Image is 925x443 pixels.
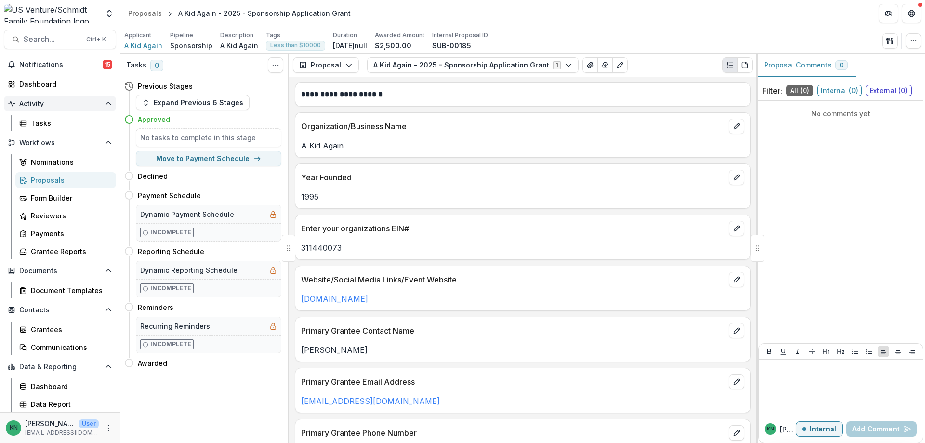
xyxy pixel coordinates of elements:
[15,243,116,259] a: Grantee Reports
[764,346,775,357] button: Bold
[124,6,355,20] nav: breadcrumb
[375,31,424,40] p: Awarded Amount
[756,54,856,77] button: Proposal Comments
[301,140,744,151] p: A Kid Again
[432,40,471,51] p: SUB-00185
[4,135,116,150] button: Open Workflows
[15,396,116,412] a: Data Report
[840,62,844,68] span: 0
[124,6,166,20] a: Proposals
[301,396,440,406] a: [EMAIL_ADDRESS][DOMAIN_NAME]
[4,263,116,279] button: Open Documents
[729,272,744,287] button: edit
[301,223,725,234] p: Enter your organizations EIN#
[170,40,212,51] p: Sponsorship
[806,346,818,357] button: Strike
[103,4,116,23] button: Open entity switcher
[31,175,108,185] div: Proposals
[817,85,862,96] span: Internal ( 0 )
[722,57,738,73] button: Plaintext view
[15,226,116,242] a: Payments
[31,211,108,221] div: Reviewers
[31,157,108,167] div: Nominations
[15,190,116,206] a: Form Builder
[301,172,725,183] p: Year Founded
[31,285,108,295] div: Document Templates
[301,242,744,254] p: 311440073
[19,100,101,108] span: Activity
[4,96,116,111] button: Open Activity
[124,31,151,40] p: Applicant
[19,139,101,147] span: Workflows
[19,79,108,89] div: Dashboard
[15,322,116,337] a: Grantees
[293,57,359,73] button: Proposal
[25,429,99,437] p: [EMAIL_ADDRESS][DOMAIN_NAME]
[15,282,116,298] a: Document Templates
[31,399,108,409] div: Data Report
[333,40,367,51] p: [DATE]null
[333,31,357,40] p: Duration
[4,4,99,23] img: US Venture/Schmidt Family Foundation logo
[301,274,725,285] p: Website/Social Media Links/Event Website
[25,418,75,429] p: [PERSON_NAME]
[820,346,832,357] button: Heading 1
[612,57,628,73] button: Edit as form
[301,427,725,439] p: Primary Grantee Phone Number
[128,8,162,18] div: Proposals
[270,42,321,49] span: Less than $10000
[31,118,108,128] div: Tasks
[375,40,411,51] p: $2,500.00
[4,57,116,72] button: Notifications15
[729,119,744,134] button: edit
[849,346,861,357] button: Bullet List
[4,76,116,92] a: Dashboard
[301,294,368,304] a: [DOMAIN_NAME]
[780,424,796,434] p: [PERSON_NAME]
[879,4,898,23] button: Partners
[15,339,116,355] a: Communications
[4,359,116,375] button: Open Data & Reporting
[31,193,108,203] div: Form Builder
[79,419,99,428] p: User
[367,57,579,73] button: A Kid Again - 2025 - Sponsorship Application Grant1
[301,325,725,336] p: Primary Grantee Contact Name
[31,342,108,352] div: Communications
[31,324,108,335] div: Grantees
[729,323,744,338] button: edit
[19,363,101,371] span: Data & Reporting
[19,306,101,314] span: Contacts
[24,35,80,44] span: Search...
[866,85,912,96] span: External ( 0 )
[892,346,904,357] button: Align Center
[170,31,193,40] p: Pipeline
[792,346,804,357] button: Italicize
[796,421,843,437] button: Internal
[15,115,116,131] a: Tasks
[810,425,836,433] p: Internal
[84,34,108,45] div: Ctrl + K
[301,376,725,388] p: Primary Grantee Email Address
[103,60,112,69] span: 15
[220,40,258,51] p: A Kid Again
[31,246,108,256] div: Grantee Reports
[301,191,744,202] p: 1995
[15,154,116,170] a: Nominations
[835,346,846,357] button: Heading 2
[103,422,114,434] button: More
[15,172,116,188] a: Proposals
[762,108,919,119] p: No comments yet
[863,346,875,357] button: Ordered List
[124,40,162,51] a: A Kid Again
[266,31,280,40] p: Tags
[846,421,917,437] button: Add Comment
[4,302,116,318] button: Open Contacts
[31,228,108,239] div: Payments
[729,221,744,236] button: edit
[906,346,918,357] button: Align Right
[778,346,789,357] button: Underline
[767,427,774,431] div: Katrina Nelson
[15,208,116,224] a: Reviewers
[762,85,782,96] p: Filter:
